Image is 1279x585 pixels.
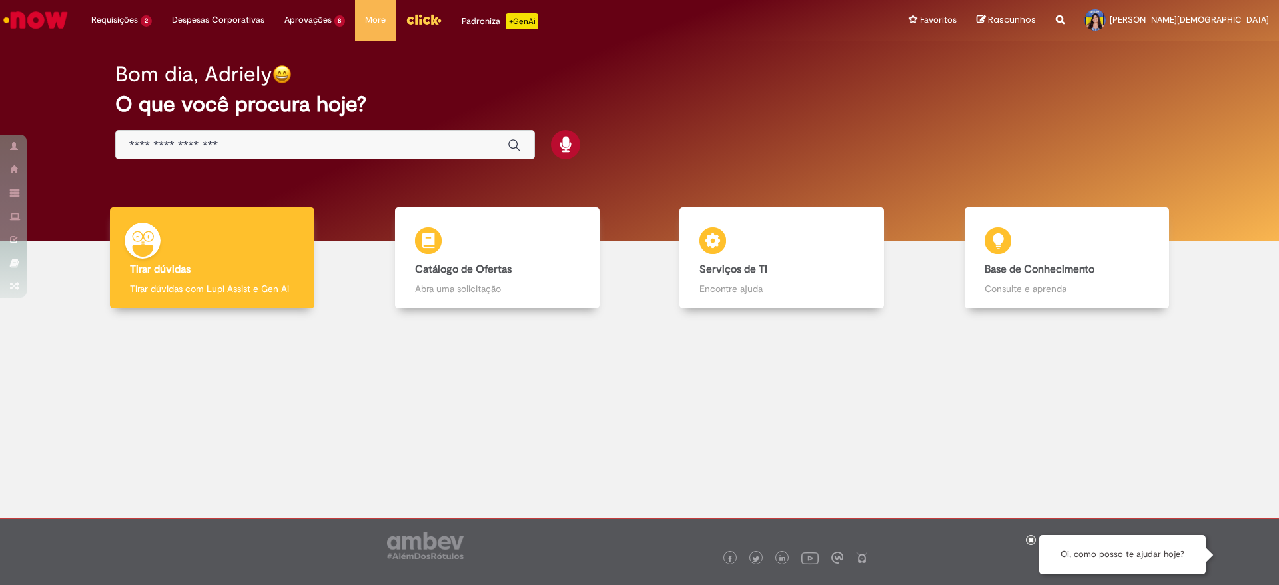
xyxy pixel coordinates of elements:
img: logo_footer_ambev_rotulo_gray.png [387,532,464,559]
a: Base de Conhecimento Consulte e aprenda [925,207,1210,309]
a: Serviços de TI Encontre ajuda [639,207,925,309]
p: +GenAi [506,13,538,29]
p: Encontre ajuda [699,282,864,295]
img: happy-face.png [272,65,292,84]
span: Requisições [91,13,138,27]
button: Iniciar Conversa de Suporte [1219,535,1259,575]
b: Tirar dúvidas [130,263,191,276]
img: logo_footer_linkedin.png [779,555,786,563]
p: Abra uma solicitação [415,282,580,295]
div: Padroniza [462,13,538,29]
span: Rascunhos [988,13,1036,26]
b: Catálogo de Ofertas [415,263,512,276]
h2: Bom dia, Adriely [115,63,272,86]
img: logo_footer_facebook.png [727,556,733,562]
p: Consulte e aprenda [985,282,1149,295]
a: Catálogo de Ofertas Abra uma solicitação [355,207,640,309]
span: [PERSON_NAME][DEMOGRAPHIC_DATA] [1110,14,1269,25]
img: logo_footer_naosei.png [856,552,868,564]
b: Serviços de TI [699,263,767,276]
span: 2 [141,15,152,27]
h2: O que você procura hoje? [115,93,1164,116]
a: Tirar dúvidas Tirar dúvidas com Lupi Assist e Gen Ai [70,207,355,309]
span: Despesas Corporativas [172,13,264,27]
p: Tirar dúvidas com Lupi Assist e Gen Ai [130,282,294,295]
img: logo_footer_youtube.png [801,549,819,566]
span: More [365,13,386,27]
span: 8 [334,15,346,27]
span: Aprovações [284,13,332,27]
b: Base de Conhecimento [985,263,1094,276]
span: Favoritos [920,13,957,27]
img: ServiceNow [1,7,70,33]
img: logo_footer_workplace.png [831,552,843,564]
a: Rascunhos [977,14,1036,27]
div: Oi, como posso te ajudar hoje? [1039,535,1206,574]
img: click_logo_yellow_360x200.png [406,9,442,29]
img: logo_footer_twitter.png [753,556,759,562]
